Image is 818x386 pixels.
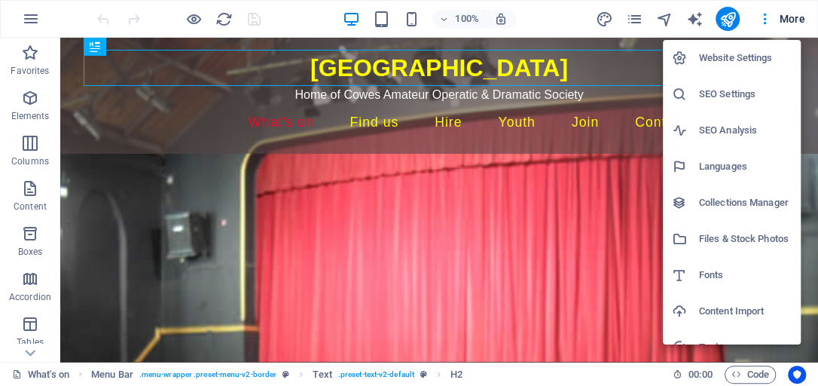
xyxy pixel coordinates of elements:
h6: Collections Manager [699,194,792,212]
h6: SEO Settings [699,85,792,103]
h6: SEO Analysis [699,121,792,139]
h6: Files & Stock Photos [699,230,792,248]
h6: Languages [699,158,792,176]
h6: Website Settings [699,49,792,67]
h6: Fonts [699,266,792,284]
h6: Content Import [699,302,792,320]
h6: To-do [699,339,792,357]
